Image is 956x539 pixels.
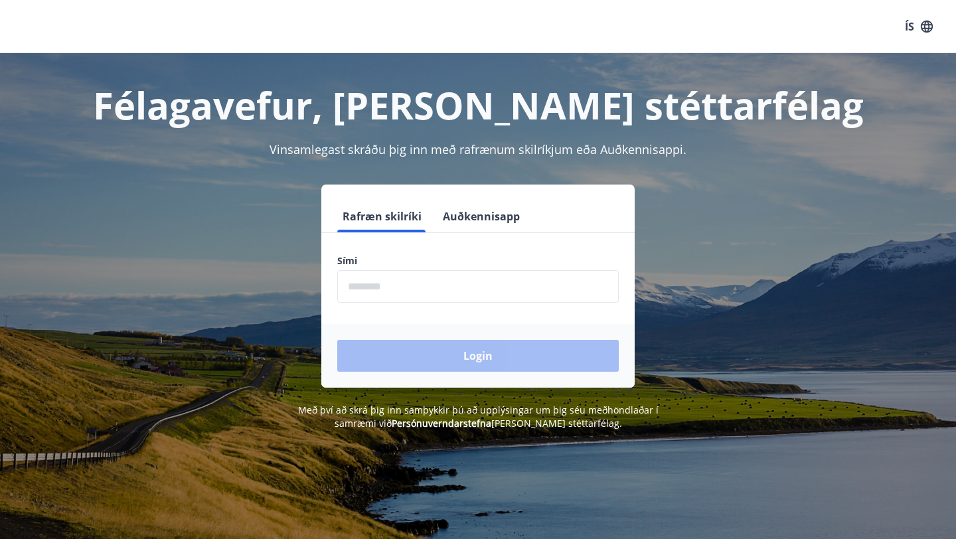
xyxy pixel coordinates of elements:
a: Persónuverndarstefna [392,417,491,429]
label: Sími [337,254,619,268]
h1: Félagavefur, [PERSON_NAME] stéttarfélag [16,80,940,130]
span: Vinsamlegast skráðu þig inn með rafrænum skilríkjum eða Auðkennisappi. [270,141,686,157]
button: Rafræn skilríki [337,200,427,232]
span: Með því að skrá þig inn samþykkir þú að upplýsingar um þig séu meðhöndlaðar í samræmi við [PERSON... [298,404,659,429]
button: ÍS [898,15,940,38]
button: Auðkennisapp [438,200,525,232]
